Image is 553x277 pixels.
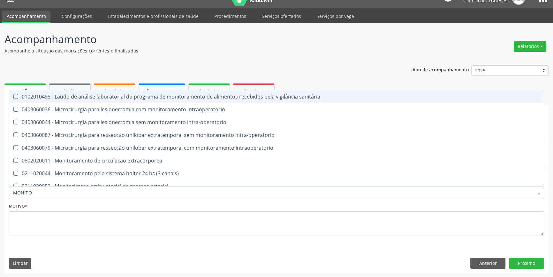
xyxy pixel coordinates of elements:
[22,87,29,94] div: person_add
[13,120,540,125] div: 0403060044 - Microcirurgia para lesionectomia sem monitoramento intra-operatorio
[13,132,540,138] div: 0403060087 - Microcirurgia para resseccao unilobar extratemporal sem monitoramento intra-operatorio
[13,94,540,99] div: 0102010498 - Laudo de análise laboratorial do programa de monitoramento de alimentos recebidos pe...
[103,11,203,22] a: Estabelecimentos e profissionais de saúde
[4,47,385,54] p: Acompanhe a situação das marcações correntes e finalizadas
[13,171,540,176] div: 0211020044 - Monitoramento pelo sistema holter 24 hs (3 canais)
[210,11,251,22] a: Procedimentos
[143,88,180,94] span: Não compareceram
[312,11,359,22] a: Serviços por vaga
[514,41,546,52] button: Relatórios
[13,107,540,112] div: 0403060036 - Microcirurgia para lesionectomia com monitoramento intraoperatorio
[57,11,96,22] a: Configurações
[509,258,544,269] button: Próximo
[257,11,306,22] a: Serviços ofertados
[13,184,540,189] div: 0211020052 - Monitorizacao ambulatorial de pressao arterial
[2,11,50,23] a: Acompanhamento
[13,186,534,199] input: Buscar por procedimentos
[470,258,505,269] button: Anterior
[413,65,469,73] p: Ano de acompanhamento
[13,158,540,163] div: 0802020011 - Monitoramento de circulacao extracorporea
[13,145,540,150] div: 0403060079 - Microcirurgia para ressecção unilobar extratemporal com monitoramento intraoperatorio
[64,88,76,94] span: Na fila
[9,202,27,211] label: Motivo
[199,88,219,94] span: Resolvidos
[243,88,265,94] span: Cancelados
[4,31,385,47] p: Acompanhamento
[104,88,125,94] span: Agendados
